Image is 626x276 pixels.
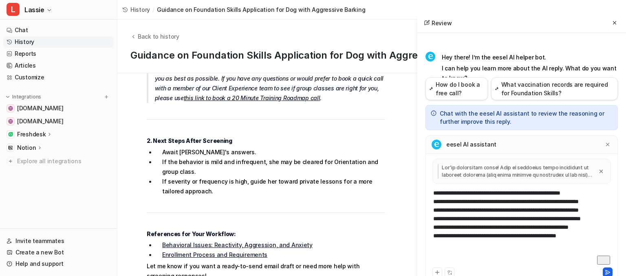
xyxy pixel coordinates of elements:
a: www.whenhoundsfly.com[DOMAIN_NAME] [3,103,114,114]
span: Lassie [24,4,44,15]
li: If the behavior is mild and infrequent, she may be cleared for Orientation and group class. [156,157,385,177]
span: Back to history [138,32,179,41]
a: History [122,5,150,14]
a: this link to book a 20 Minute Training Roadmap call [184,94,320,101]
a: online.whenhoundsfly.com[DOMAIN_NAME] [3,116,114,127]
img: explore all integrations [7,157,15,165]
a: Reports [3,48,114,59]
p: Lor'ip dolorsitam conse! Adip el seddoeius tempo incididunt ut laboreet dolorema (aliq enima mini... [438,164,593,179]
a: Enrollment Process and Requirements [162,251,267,258]
h1: Guidance on Foundation Skills Application for Dog with Aggressive Barking [130,50,491,61]
a: History [3,36,114,48]
button: Back to history [130,32,179,41]
li: If severity or frequency is high, guide her toward private lessons for a more tailored approach. [156,177,385,196]
span: L [7,3,20,16]
img: menu_add.svg [104,94,109,100]
button: What vaccination records are required for Foundation Skills? [491,77,618,100]
button: Integrations [3,93,44,101]
a: Create a new Bot [3,247,114,258]
button: How do I book a free call? [425,77,488,100]
p: Notion [17,144,36,152]
p: Please let us know your thoughts, so we can give you appropriate guidance and help you as best as... [155,64,385,103]
span: [DOMAIN_NAME] [17,117,63,125]
h2: Review [424,19,452,27]
p: I can help you learn more about the AI reply. What do you want to know? [442,64,618,83]
a: Chat [3,24,114,36]
strong: References for Your Workflow: [147,230,236,237]
span: History [130,5,150,14]
strong: 2. Next Steps After Screening [147,137,232,144]
span: [DOMAIN_NAME] [17,104,63,112]
img: Notion [8,145,13,150]
p: Freshdesk [17,130,46,138]
a: Articles [3,60,114,71]
p: Integrations [12,94,41,100]
img: Freshdesk [8,132,13,137]
span: Explore all integrations [17,155,110,168]
a: Invite teammates [3,235,114,247]
a: Customize [3,72,114,83]
span: Guidance on Foundation Skills Application for Dog with Aggressive Barking [157,5,366,14]
img: www.whenhoundsfly.com [8,106,13,111]
p: Hey there! I’m the eesel AI helper bot. [442,53,618,62]
a: Help and support [3,258,114,269]
a: Explore all integrations [3,156,114,167]
p: Chat with the eesel AI assistant to review the reasoning or further improve this reply. [440,110,613,126]
img: expand menu [5,94,11,100]
img: online.whenhoundsfly.com [8,119,13,124]
div: To enrich screen reader interactions, please activate Accessibility in Grammarly extension settings [428,189,616,266]
button: Close quote [597,167,606,176]
span: / [152,5,154,14]
a: Behavioral Issues: Reactivity, Aggression, and Anxiety [162,241,313,248]
p: eesel AI assistant [446,140,496,149]
li: Await [PERSON_NAME]'s answers. [156,147,385,157]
